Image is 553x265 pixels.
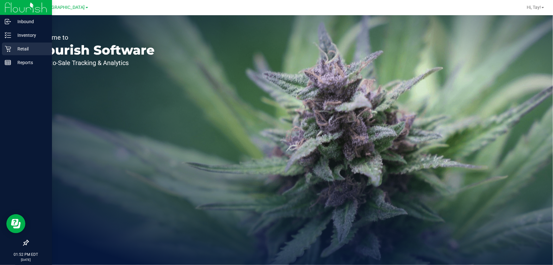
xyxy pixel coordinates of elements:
[5,32,11,38] inline-svg: Inventory
[42,5,85,10] span: [GEOGRAPHIC_DATA]
[3,252,49,257] p: 01:52 PM EDT
[11,31,49,39] p: Inventory
[5,59,11,66] inline-svg: Reports
[3,257,49,262] p: [DATE]
[5,46,11,52] inline-svg: Retail
[11,59,49,66] p: Reports
[34,44,155,56] p: Flourish Software
[5,18,11,25] inline-svg: Inbound
[527,5,541,10] span: Hi, Tay!
[34,60,155,66] p: Seed-to-Sale Tracking & Analytics
[6,214,25,233] iframe: Resource center
[11,45,49,53] p: Retail
[34,34,155,41] p: Welcome to
[11,18,49,25] p: Inbound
